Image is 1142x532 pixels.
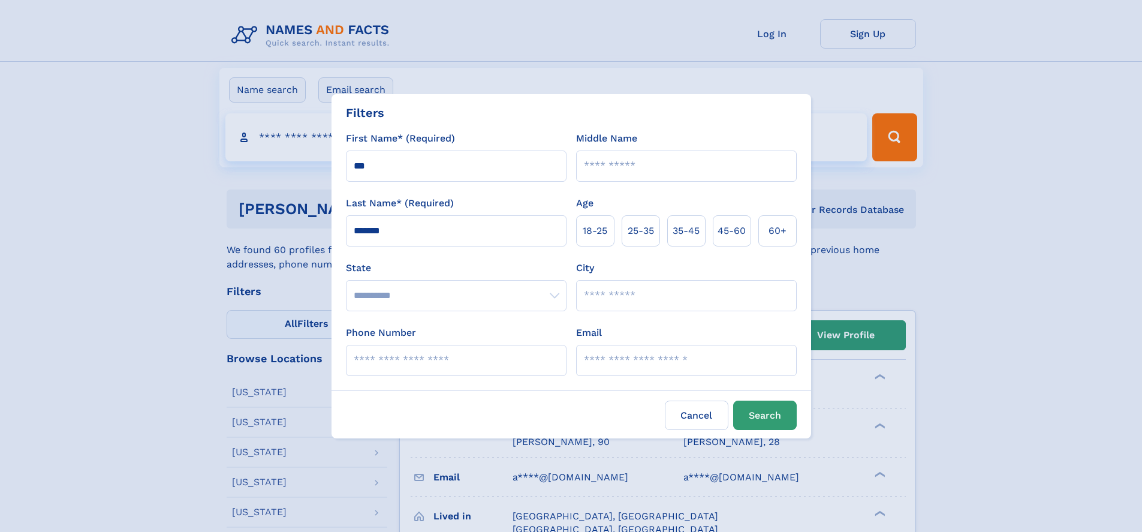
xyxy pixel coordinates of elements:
[769,224,787,238] span: 60+
[673,224,700,238] span: 35‑45
[346,196,454,211] label: Last Name* (Required)
[576,261,594,275] label: City
[346,131,455,146] label: First Name* (Required)
[576,196,593,211] label: Age
[583,224,607,238] span: 18‑25
[628,224,654,238] span: 25‑35
[346,104,384,122] div: Filters
[346,261,567,275] label: State
[665,401,728,430] label: Cancel
[576,326,602,340] label: Email
[576,131,637,146] label: Middle Name
[346,326,416,340] label: Phone Number
[718,224,746,238] span: 45‑60
[733,401,797,430] button: Search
